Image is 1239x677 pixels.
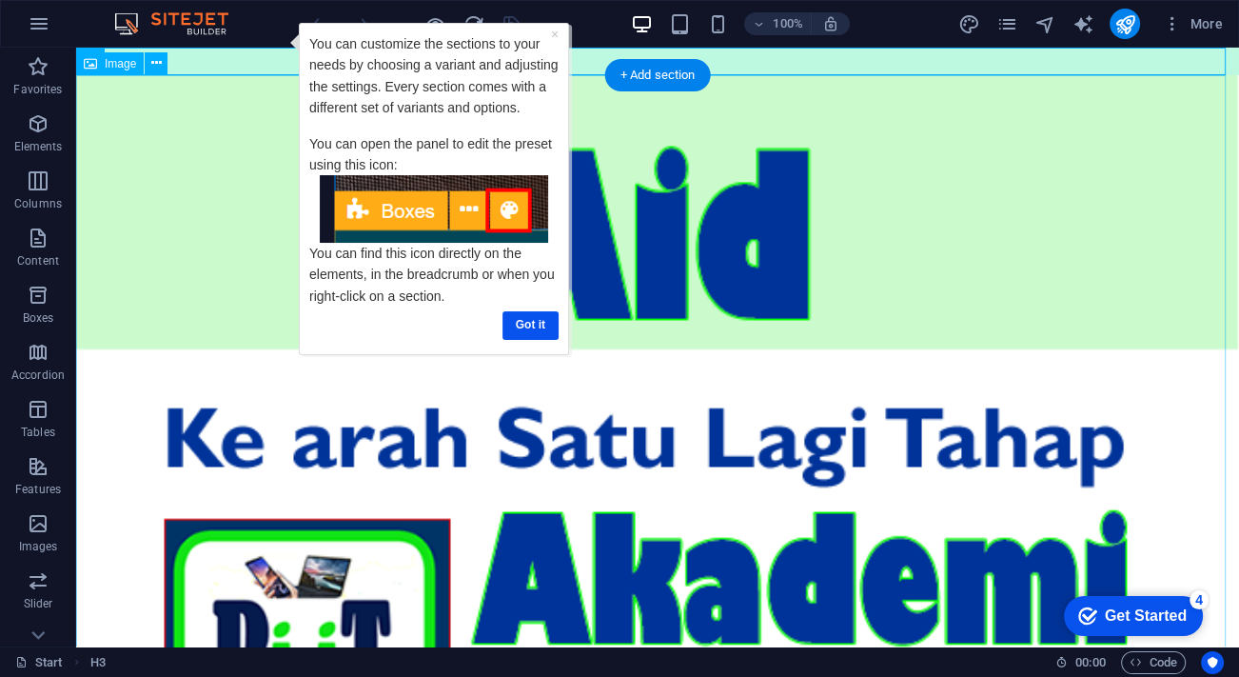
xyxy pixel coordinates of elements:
i: On resize automatically adjust zoom level to fit chosen device. [822,15,839,32]
span: Code [1130,651,1177,674]
button: Click here to leave preview mode and continue editing [423,12,446,35]
button: publish [1110,9,1140,39]
p: Favorites [13,82,62,97]
h6: Session time [1055,651,1106,674]
button: Usercentrics [1201,651,1224,674]
a: × [266,4,274,19]
div: Get Started [56,21,138,38]
span: You can customize the sections to your needs by choosing a variant and adjusting the settings. Ev... [25,13,274,92]
button: More [1155,9,1230,39]
p: Slider [24,596,53,611]
a: Click to cancel selection. Double-click to open Pages [15,651,63,674]
button: design [957,12,980,35]
span: 00 00 [1075,651,1105,674]
i: Publish [1113,13,1135,35]
button: navigator [1033,12,1056,35]
img: Editor Logo [109,12,252,35]
button: reload [462,12,484,35]
i: Pages (Ctrl+Alt+S) [995,13,1017,35]
div: 4 [141,4,160,23]
span: More [1163,14,1223,33]
div: + Add section [605,59,711,91]
i: Navigator [1033,13,1055,35]
p: Content [17,253,59,269]
p: You can find this icon directly on the elements, in the breadcrumb or when you right-click on a s... [25,220,274,284]
p: Elements [14,139,63,154]
p: Images [19,539,58,554]
i: Design (Ctrl+Alt+Y) [957,13,979,35]
button: text_generator [1072,12,1094,35]
div: Close tooltip [266,1,274,22]
p: Tables [21,425,55,440]
span: Image [105,58,136,70]
p: Accordion [11,368,65,383]
span: You can open the panel to edit the preset using this icon: [25,113,267,149]
a: Got it [218,289,274,316]
button: pages [995,12,1018,35]
p: Features [15,482,61,497]
i: Reload page [462,13,484,35]
i: AI Writer [1072,13,1093,35]
button: Code [1121,651,1186,674]
p: Boxes [23,310,54,326]
p: Columns [14,196,62,211]
nav: breadcrumb [90,651,106,674]
h6: 100% [773,12,803,35]
div: Get Started 4 items remaining, 20% complete [15,10,154,50]
button: 100% [744,12,812,35]
span: : [1089,655,1091,669]
span: Click to select. Double-click to edit [90,651,106,674]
